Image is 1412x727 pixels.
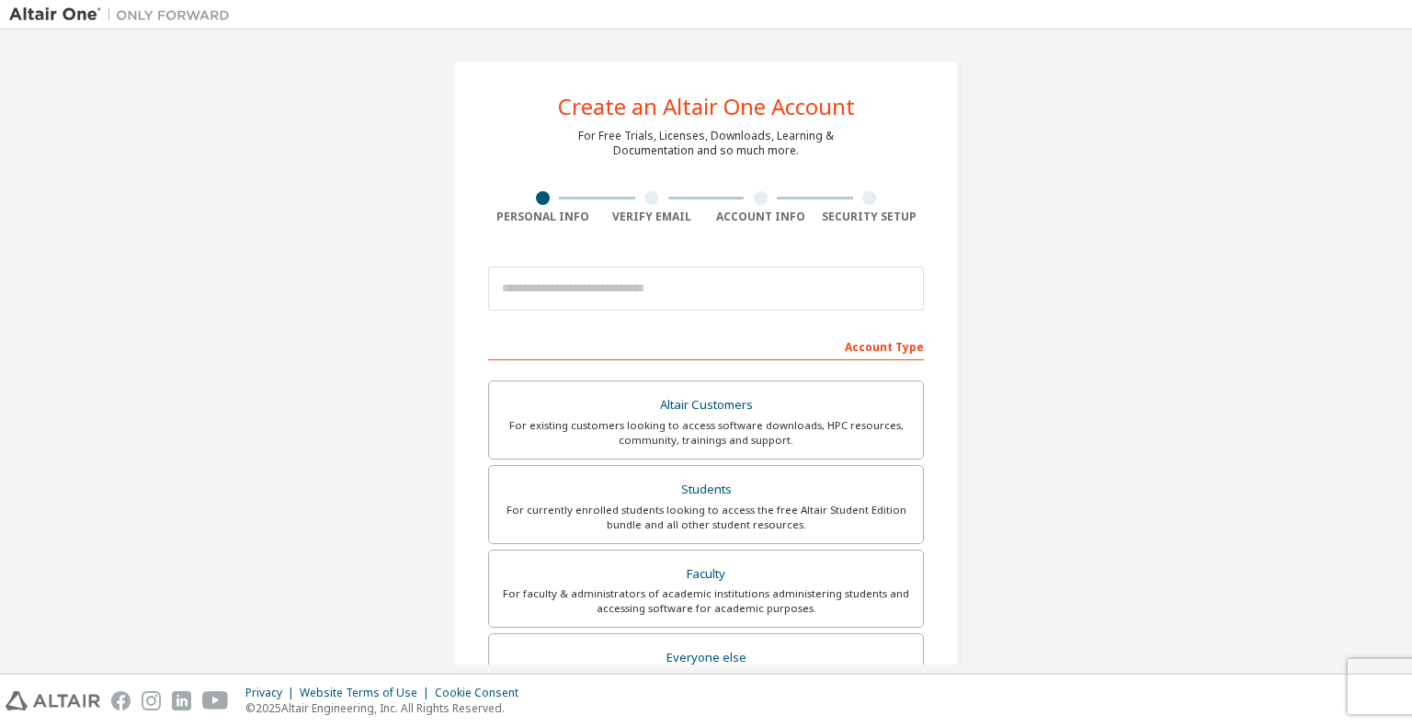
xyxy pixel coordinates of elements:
div: Create an Altair One Account [558,96,855,118]
img: instagram.svg [142,691,161,710]
img: Altair One [9,6,239,24]
div: Cookie Consent [435,686,529,700]
div: Security Setup [815,210,925,224]
div: Account Info [706,210,815,224]
div: Students [500,477,912,503]
div: Everyone else [500,645,912,671]
div: Personal Info [488,210,598,224]
div: Website Terms of Use [300,686,435,700]
div: Altair Customers [500,392,912,418]
div: For Free Trials, Licenses, Downloads, Learning & Documentation and so much more. [578,129,834,158]
img: youtube.svg [202,691,229,710]
img: linkedin.svg [172,691,191,710]
div: Faculty [500,562,912,587]
div: For currently enrolled students looking to access the free Altair Student Edition bundle and all ... [500,503,912,532]
p: © 2025 Altair Engineering, Inc. All Rights Reserved. [245,700,529,716]
div: Privacy [245,686,300,700]
div: Account Type [488,331,924,360]
div: For faculty & administrators of academic institutions administering students and accessing softwa... [500,586,912,616]
div: For existing customers looking to access software downloads, HPC resources, community, trainings ... [500,418,912,448]
img: altair_logo.svg [6,691,100,710]
div: Verify Email [598,210,707,224]
img: facebook.svg [111,691,131,710]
